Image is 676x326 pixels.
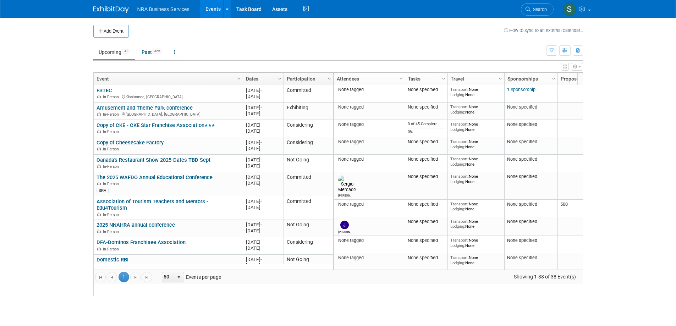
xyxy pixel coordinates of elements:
td: Not Going [284,255,333,272]
span: In-Person [103,164,121,169]
a: Past329 [136,45,167,59]
span: Transport: [450,174,469,179]
a: DFA-Dominos Franchisee Association [97,239,186,245]
div: None specified [408,156,445,162]
div: None specified [408,104,445,110]
span: - [260,88,262,93]
div: None tagged [336,139,402,145]
span: None specified [507,238,537,243]
div: None specified [408,174,445,179]
div: None None [450,174,501,184]
span: Lodging: [450,110,465,115]
a: 2025 NNAHRA annual conference [97,222,175,228]
img: In-Person Event [97,212,101,216]
div: [DATE] [246,122,280,128]
span: Transport: [450,139,469,144]
img: In-Person Event [97,164,101,168]
a: Domestic RBI [97,256,128,263]
div: None tagged [336,87,402,93]
div: None None [450,87,501,97]
img: In-Person Event [97,147,101,150]
a: Participation [287,73,329,85]
span: 38 [122,49,130,54]
a: Column Settings [276,73,284,83]
div: [DATE] [246,111,280,117]
div: None None [450,139,501,149]
span: - [260,122,262,128]
a: FSTEC [97,87,112,94]
span: None specified [507,201,537,207]
div: Jennifer Bonilla [338,229,351,234]
div: None None [450,238,501,248]
a: Column Settings [496,73,504,83]
span: Column Settings [398,76,404,82]
span: Lodging: [450,224,465,229]
span: Column Settings [441,76,446,82]
a: The 2025 WAFDO Annual Educational Conference [97,174,213,181]
a: Travel [451,73,500,85]
span: 329 [152,49,162,54]
a: Association of Tourism Teachers and Mentors - Edu4Tourism [97,198,208,211]
span: Column Settings [277,76,282,82]
a: 1 Sponsorship [507,87,535,92]
div: None specified [408,87,445,93]
div: None None [450,156,501,167]
div: None None [450,201,501,212]
div: [DATE] [246,163,280,169]
div: 0 of 45 Complete [408,122,445,127]
span: Transport: [450,156,469,161]
div: SRA [97,188,109,193]
div: None specified [408,255,445,261]
div: None None [450,122,501,132]
span: 1 [119,272,129,282]
div: [DATE] [246,245,280,251]
div: [DATE] [246,256,280,263]
a: Column Settings [440,73,447,83]
a: Upcoming38 [93,45,135,59]
span: None specified [507,219,537,224]
span: - [260,157,262,162]
div: [DATE] [246,204,280,210]
span: Transport: [450,219,469,224]
div: None specified [408,201,445,207]
img: In-Person Event [97,247,101,250]
img: Jennifer Bonilla [340,221,349,229]
a: Go to the last page [142,272,152,282]
span: Transport: [450,238,469,243]
a: Column Settings [397,73,405,83]
td: Considering [284,237,333,255]
span: None specified [507,255,537,260]
div: None tagged [336,122,402,127]
span: - [260,175,262,180]
div: [DATE] [246,239,280,245]
span: Go to the first page [98,275,103,280]
a: Column Settings [550,73,557,83]
div: Kissimmee, [GEOGRAPHIC_DATA] [97,94,240,100]
td: 500 [557,200,611,217]
div: None None [450,255,501,265]
div: None None [450,219,501,229]
span: None specified [507,139,537,144]
img: Shane Richards [563,2,576,16]
span: In-Person [103,212,121,217]
span: Events per page [153,272,228,282]
td: Not Going [284,220,333,237]
td: Committed [284,196,333,220]
span: Go to the last page [144,275,150,280]
span: Go to the next page [133,275,138,280]
a: Attendees [337,73,400,85]
a: Go to the first page [95,272,106,282]
span: - [260,257,262,262]
span: select [176,275,182,280]
div: [DATE] [246,128,280,134]
td: Exhibiting [284,103,333,120]
a: Copy of Cheesecake Factory [97,139,164,146]
span: In-Person [103,112,121,117]
span: In-Person [103,247,121,252]
span: In-Person [103,230,121,234]
span: Transport: [450,122,469,127]
span: Go to the previous page [109,275,115,280]
span: Transport: [450,201,469,206]
span: - [260,222,262,227]
a: Canada's Restaurant Show 2025-Dates TBD Sept [97,157,210,163]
